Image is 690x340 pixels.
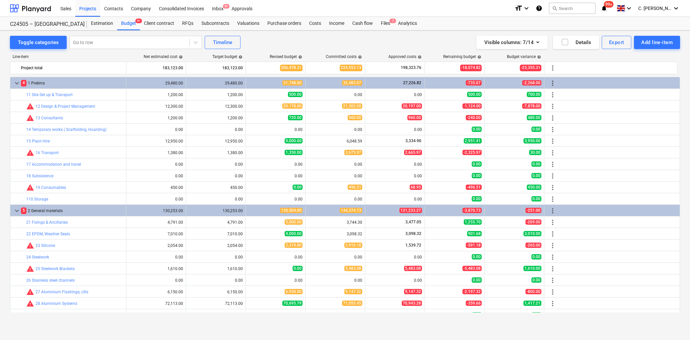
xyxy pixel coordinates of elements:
[609,38,624,47] div: Export
[223,4,230,9] span: 9+
[282,80,303,85] span: 31,748.00
[35,301,77,306] a: 28 Aluminium Systems
[523,231,541,236] span: 3,010.00
[129,266,183,271] div: 1,610.00
[189,220,243,225] div: 4,791.00
[549,276,557,284] span: More actions
[416,55,422,59] span: help
[404,266,422,271] span: 5,483.08
[117,17,140,30] a: Budget9+
[472,254,482,259] span: 0.00
[189,174,243,178] div: 0.00
[515,4,522,12] i: format_size
[523,301,541,306] span: 1,417.21
[377,17,394,30] a: Files7
[549,102,557,110] span: More actions
[325,17,348,30] a: Income
[340,208,362,213] span: 134,374.73
[549,207,557,215] span: More actions
[26,162,81,167] a: 17 Accommodation and travel
[205,36,241,49] button: Timeline
[523,138,541,143] span: 3,950.00
[26,139,50,143] a: 15 Plant Hire
[87,17,117,30] div: Estimation
[129,104,183,109] div: 12,300.00
[189,116,243,120] div: 1,200.00
[189,255,243,259] div: 0.00
[484,38,540,47] div: Visible columns : 7/14
[18,38,59,47] div: Toggle categories
[464,219,482,225] span: 1,255.70
[549,242,557,250] span: More actions
[129,127,183,132] div: 0.00
[129,220,183,225] div: 4,791.00
[536,55,541,59] span: help
[129,92,183,97] div: 1,200.00
[344,150,362,155] span: 3,675.97
[212,54,242,59] div: Target budget
[549,195,557,203] span: More actions
[348,17,377,30] div: Cash flow
[189,81,243,85] div: 29,480.00
[35,290,88,294] a: 27 Aluminium Flashings, cills
[402,103,422,109] span: 20,197.00
[549,265,557,273] span: More actions
[248,278,303,283] div: 0.00
[308,232,362,236] div: 3,098.32
[344,243,362,248] span: 2,910.18
[282,103,303,109] span: 20,178.00
[26,174,53,178] a: 18 Subsistence
[405,243,422,248] span: 1,539.72
[189,197,243,201] div: 0.00
[472,173,482,178] span: 0.00
[26,255,49,259] a: 24 Steelwork
[189,243,243,248] div: 2,054.00
[549,3,595,14] button: Search
[26,242,34,250] span: Committed costs exceed revised budget
[377,17,394,30] div: Files
[348,185,362,190] span: 496.51
[402,81,422,85] span: 27,226.82
[443,54,481,59] div: Remaining budget
[282,301,303,306] span: 70,695.79
[549,137,557,145] span: More actions
[601,4,607,12] i: notifications
[129,208,183,213] div: 130,253.00
[462,266,482,271] span: -5,483.08
[462,150,482,155] span: -2,325.97
[21,78,123,88] div: 1 Prelims
[189,127,243,132] div: 0.00
[189,232,243,236] div: 7,010.00
[368,278,422,283] div: 0.00
[462,289,482,294] span: -2,197.32
[248,127,303,132] div: 0.00
[531,254,541,259] span: 0.00
[522,103,541,109] span: -7,878.00
[342,301,362,306] span: 71,055.45
[248,197,303,201] div: 0.00
[602,36,632,49] button: Export
[178,17,197,30] div: RFQs
[523,266,541,271] span: 1,610.00
[549,79,557,87] span: More actions
[476,55,481,59] span: help
[460,65,482,71] span: -18,074.82
[233,17,263,30] div: Valuations
[270,54,302,59] div: Revised budget
[394,17,421,30] div: Analytics
[466,115,482,120] span: -240.00
[26,278,75,283] a: 26 Stainless steel channels
[389,19,396,23] span: 7
[476,36,548,49] button: Visible columns:7/14
[129,290,183,294] div: 6,150.00
[10,36,67,49] button: Toggle categories
[308,220,362,225] div: 3,744.30
[129,63,183,73] div: 183,123.00
[638,6,671,11] span: C. [PERSON_NAME]
[472,277,482,283] span: 0.00
[344,289,362,294] span: 9,147.32
[404,150,422,155] span: 2,665.97
[21,207,27,214] span: 5
[552,6,557,11] span: search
